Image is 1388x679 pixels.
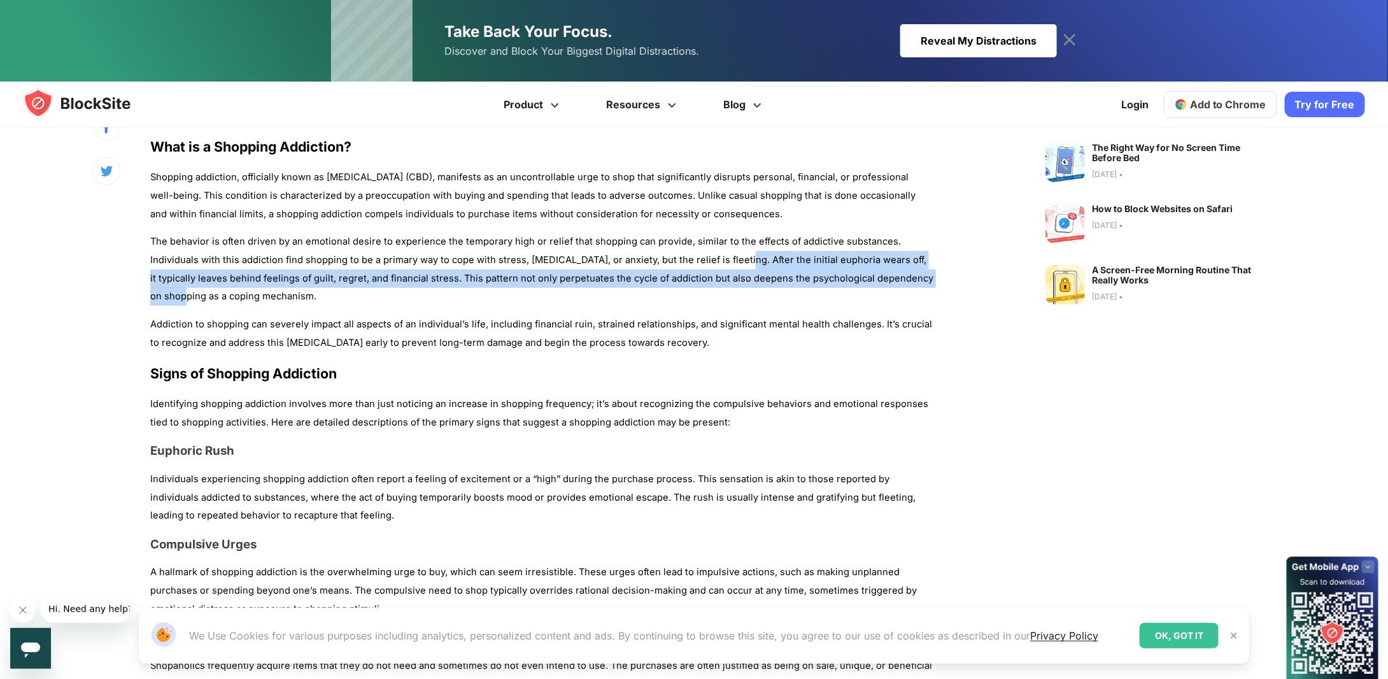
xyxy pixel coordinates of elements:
p: Identifying shopping addiction involves more than just noticing an increase in shopping frequency... [150,395,934,432]
text: [DATE] • [1092,168,1270,181]
p: Addiction to shopping can severely impact all aspects of an individual’s life, including financia... [150,315,934,352]
p: A hallmark of shopping addiction is the overwhelming urge to buy, which can seem irresistible. Th... [150,563,934,618]
text: [DATE] • [1092,290,1270,303]
a: The Right Way for No Screen Time Before Bed [DATE] • [1045,143,1270,182]
h2: Signs of Shopping Addiction [150,363,934,383]
span: Hi. Need any help? [8,9,92,19]
div: OK, GOT IT [1140,623,1219,648]
p: We Use Cookies for various purposes including analytics, personalized content and ads. By continu... [189,628,1098,643]
img: chrome-icon.svg [1175,98,1187,111]
span: Discover and Block Your Biggest Digital Distractions. [444,42,699,61]
img: blocksite-icon.5d769676.svg [23,88,155,118]
text: How to Block Websites on Safari [1092,204,1233,214]
text: [DATE] • [1092,219,1233,232]
p: Individuals experiencing shopping addiction often report a feeling of excitement or a “high” duri... [150,470,934,525]
p: Shopping addiction, officially known as [MEDICAL_DATA] (CBD), manifests as an uncontrollable urge... [150,168,934,223]
button: Close [1226,627,1242,644]
a: Login [1114,89,1156,120]
h3: Euphoric Rush [150,443,934,458]
a: A Screen-Free Morning Routine That Really Works [DATE] • [1045,265,1270,304]
text: A Screen-Free Morning Routine That Really Works [1092,265,1270,285]
h3: Compulsive Urges [150,537,934,552]
iframe: Button to launch messaging window [10,628,51,669]
span: Take Back Your Focus. [444,22,613,41]
a: Try for Free [1285,92,1365,117]
text: The Right Way for No Screen Time Before Bed [1092,143,1270,163]
a: Privacy Policy [1030,629,1098,642]
a: Resources [584,82,702,127]
iframe: Close message [10,597,36,623]
span: Add to Chrome [1190,98,1266,111]
img: Close [1229,631,1239,641]
a: Product [482,82,584,127]
iframe: Message from company [41,595,130,623]
h2: What is a Shopping Addiction? [150,136,934,157]
a: Add to Chrome [1164,91,1277,118]
div: Reveal My Distractions [900,24,1057,57]
a: Blog [702,82,787,127]
a: How to Block Websites on Safari [DATE] • [1045,204,1270,243]
p: The behavior is often driven by an emotional desire to experience the temporary high or relief th... [150,232,934,306]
